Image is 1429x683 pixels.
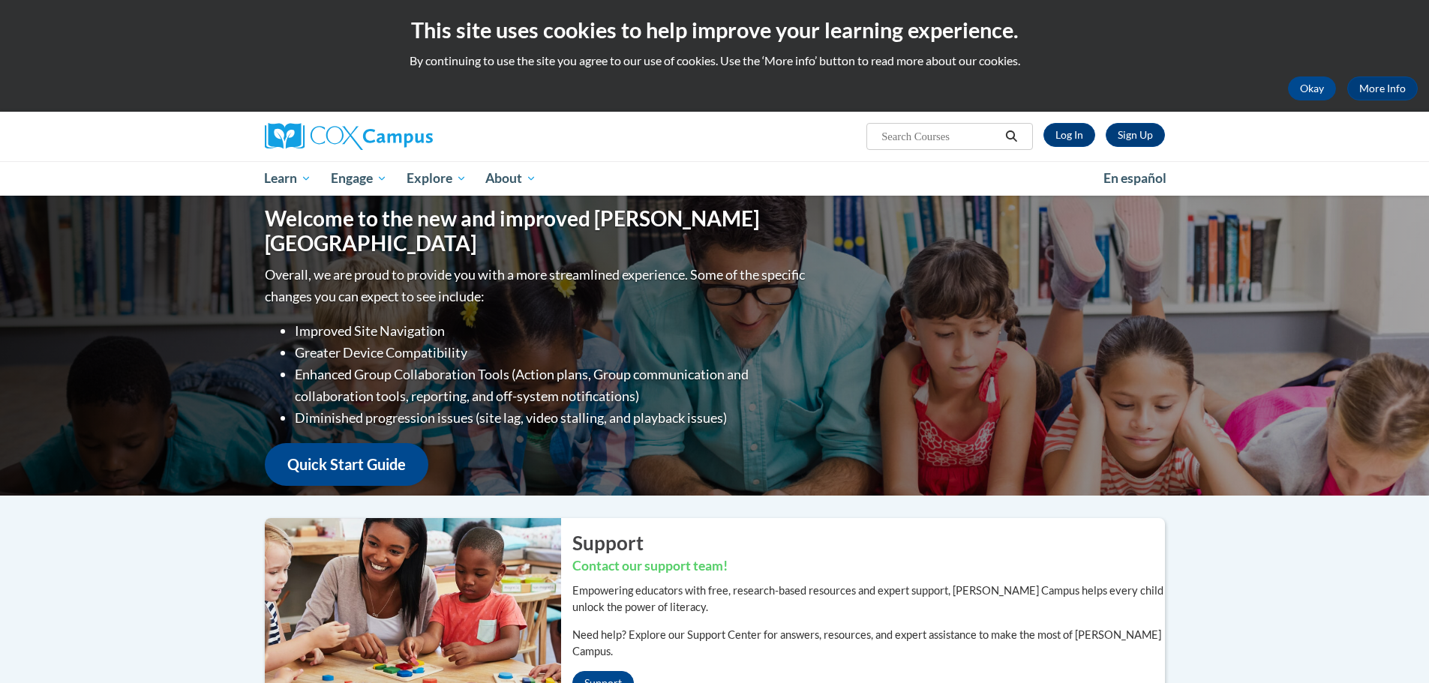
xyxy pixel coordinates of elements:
[265,123,433,150] img: Cox Campus
[321,161,397,196] a: Engage
[572,557,1165,576] h3: Contact our support team!
[295,364,809,407] li: Enhanced Group Collaboration Tools (Action plans, Group communication and collaboration tools, re...
[880,127,1000,145] input: Search Courses
[1347,76,1418,100] a: More Info
[1106,123,1165,147] a: Register
[485,169,536,187] span: About
[476,161,546,196] a: About
[331,169,387,187] span: Engage
[265,264,809,307] p: Overall, we are proud to provide you with a more streamlined experience. Some of the specific cha...
[265,206,809,256] h1: Welcome to the new and improved [PERSON_NAME][GEOGRAPHIC_DATA]
[1000,127,1022,145] button: Search
[255,161,322,196] a: Learn
[265,443,428,486] a: Quick Start Guide
[264,169,311,187] span: Learn
[295,407,809,429] li: Diminished progression issues (site lag, video stalling, and playback issues)
[11,52,1418,69] p: By continuing to use the site you agree to our use of cookies. Use the ‘More info’ button to read...
[11,15,1418,45] h2: This site uses cookies to help improve your learning experience.
[1094,163,1176,194] a: En español
[397,161,476,196] a: Explore
[572,529,1165,556] h2: Support
[295,320,809,342] li: Improved Site Navigation
[1103,170,1166,186] span: En español
[407,169,467,187] span: Explore
[572,583,1165,616] p: Empowering educators with free, research-based resources and expert support, [PERSON_NAME] Campus...
[295,342,809,364] li: Greater Device Compatibility
[572,627,1165,660] p: Need help? Explore our Support Center for answers, resources, and expert assistance to make the m...
[1043,123,1095,147] a: Log In
[265,123,550,150] a: Cox Campus
[242,161,1187,196] div: Main menu
[1288,76,1336,100] button: Okay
